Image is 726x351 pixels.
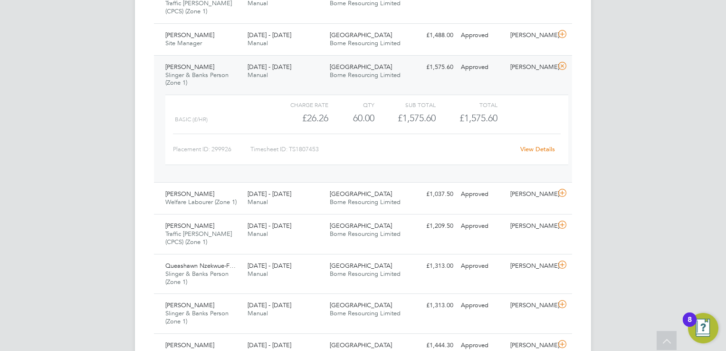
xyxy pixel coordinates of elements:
span: Borne Resourcing Limited [330,71,401,79]
span: [PERSON_NAME] [165,222,214,230]
span: [GEOGRAPHIC_DATA] [330,190,392,198]
span: [DATE] - [DATE] [248,31,291,39]
div: £1,488.00 [408,28,457,43]
span: [DATE] - [DATE] [248,63,291,71]
div: [PERSON_NAME] [506,59,556,75]
span: Manual [248,39,268,47]
span: Slinger & Banks Person (Zone 1) [165,270,229,286]
div: [PERSON_NAME] [506,218,556,234]
span: [GEOGRAPHIC_DATA] [330,222,392,230]
div: 60.00 [328,110,374,126]
span: Borne Resourcing Limited [330,39,401,47]
span: [DATE] - [DATE] [248,222,291,230]
div: £1,037.50 [408,186,457,202]
span: Welfare Labourer (Zone 1) [165,198,237,206]
span: [DATE] - [DATE] [248,190,291,198]
span: Slinger & Banks Person (Zone 1) [165,71,229,87]
span: [PERSON_NAME] [165,301,214,309]
span: [PERSON_NAME] [165,341,214,349]
a: View Details [520,145,555,153]
div: Approved [457,298,506,313]
div: £1,575.60 [374,110,436,126]
span: [DATE] - [DATE] [248,262,291,270]
div: [PERSON_NAME] [506,186,556,202]
div: [PERSON_NAME] [506,298,556,313]
div: £26.26 [267,110,328,126]
span: Manual [248,270,268,278]
div: £1,313.00 [408,258,457,274]
span: [PERSON_NAME] [165,190,214,198]
span: [GEOGRAPHIC_DATA] [330,31,392,39]
span: Borne Resourcing Limited [330,270,401,278]
span: £1,575.60 [459,112,497,124]
span: Basic (£/HR) [175,116,208,123]
div: Timesheet ID: TS1807453 [250,142,514,157]
div: QTY [328,99,374,110]
span: [GEOGRAPHIC_DATA] [330,262,392,270]
button: Open Resource Center, 8 new notifications [688,313,718,343]
span: [DATE] - [DATE] [248,341,291,349]
div: Approved [457,186,506,202]
div: £1,313.00 [408,298,457,313]
span: Manual [248,198,268,206]
span: Manual [248,230,268,238]
div: [PERSON_NAME] [506,28,556,43]
div: Total [436,99,497,110]
div: Sub Total [374,99,436,110]
span: Borne Resourcing Limited [330,198,401,206]
span: [GEOGRAPHIC_DATA] [330,63,392,71]
span: Queashawn Nzekwue-F… [165,262,236,270]
span: Site Manager [165,39,202,47]
div: £1,575.60 [408,59,457,75]
div: Approved [457,28,506,43]
span: [PERSON_NAME] [165,63,214,71]
span: [PERSON_NAME] [165,31,214,39]
span: [GEOGRAPHIC_DATA] [330,341,392,349]
span: Manual [248,309,268,317]
div: 8 [688,320,692,332]
div: Charge rate [267,99,328,110]
div: £1,209.50 [408,218,457,234]
span: [DATE] - [DATE] [248,301,291,309]
div: Approved [457,258,506,274]
span: Traffic [PERSON_NAME] (CPCS) (Zone 1) [165,230,232,246]
span: [GEOGRAPHIC_DATA] [330,301,392,309]
div: [PERSON_NAME] [506,258,556,274]
span: Borne Resourcing Limited [330,309,401,317]
div: Approved [457,59,506,75]
div: Placement ID: 299926 [173,142,250,157]
span: Slinger & Banks Person (Zone 1) [165,309,229,325]
span: Manual [248,71,268,79]
span: Borne Resourcing Limited [330,230,401,238]
div: Approved [457,218,506,234]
